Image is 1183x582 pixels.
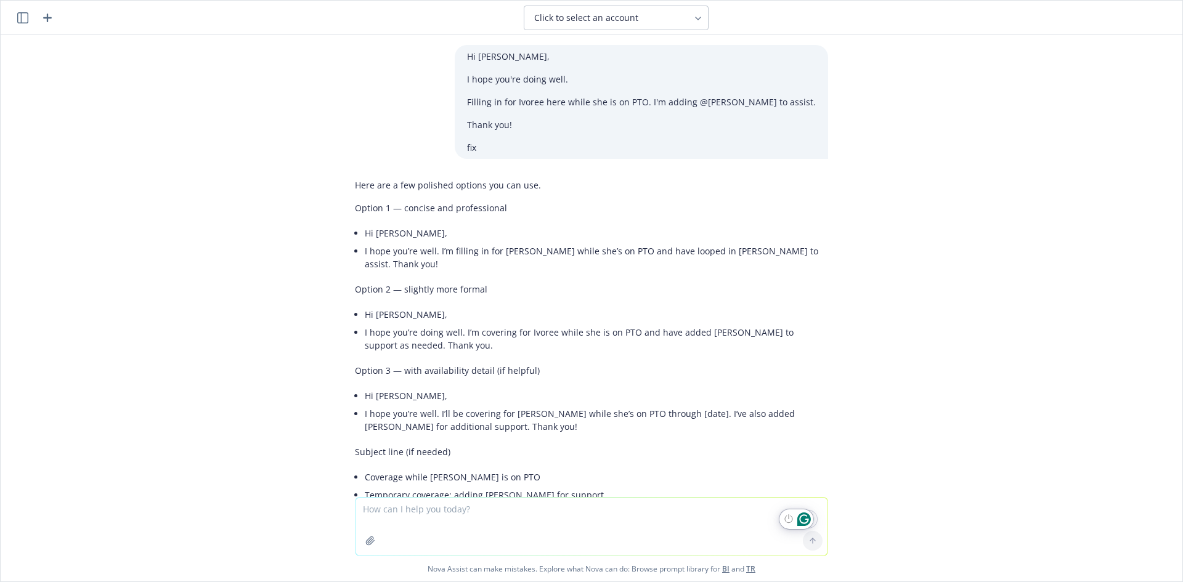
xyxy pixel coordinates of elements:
[355,364,828,377] p: Option 3 — with availability detail (if helpful)
[524,6,709,30] button: Click to select an account
[365,305,828,323] li: Hi [PERSON_NAME],
[355,201,828,214] p: Option 1 — concise and professional
[365,224,828,242] li: Hi [PERSON_NAME],
[746,564,755,574] a: TR
[722,564,730,574] a: BI
[6,556,1177,581] span: Nova Assist can make mistakes. Explore what Nova can do: Browse prompt library for and
[467,118,816,131] p: Thank you!
[355,283,828,296] p: Option 2 — slightly more formal
[365,242,828,273] li: I hope you’re well. I’m filling in for [PERSON_NAME] while she’s on PTO and have looped in [PERSO...
[365,468,828,486] li: Coverage while [PERSON_NAME] is on PTO
[365,387,828,405] li: Hi [PERSON_NAME],
[467,141,816,154] p: fix
[355,445,828,458] p: Subject line (if needed)
[467,73,816,86] p: I hope you're doing well.
[467,95,816,108] p: Filling in for Ivoree here while she is on PTO. I'm adding @[PERSON_NAME] to assist.
[365,486,828,504] li: Temporary coverage: adding [PERSON_NAME] for support
[534,12,638,24] span: Click to select an account
[356,498,827,556] textarea: To enrich screen reader interactions, please activate Accessibility in Grammarly extension settings
[355,179,828,192] p: Here are a few polished options you can use.
[467,50,816,63] p: Hi [PERSON_NAME],
[365,323,828,354] li: I hope you’re doing well. I’m covering for Ivoree while she is on PTO and have added [PERSON_NAME...
[365,405,828,435] li: I hope you’re well. I’ll be covering for [PERSON_NAME] while she’s on PTO through [date]. I’ve al...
